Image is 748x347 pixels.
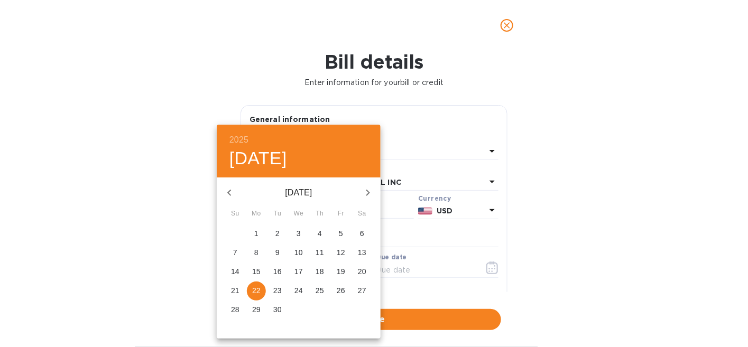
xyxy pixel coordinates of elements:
[353,262,372,282] button: 20
[337,247,345,258] p: 12
[310,209,329,219] span: Th
[289,282,308,301] button: 24
[310,262,329,282] button: 18
[247,301,266,320] button: 29
[275,228,280,239] p: 2
[310,282,329,301] button: 25
[289,209,308,219] span: We
[289,243,308,262] button: 10
[252,304,261,315] p: 29
[358,247,366,258] p: 13
[231,285,239,296] p: 21
[268,224,287,243] button: 2
[339,228,343,239] p: 5
[247,243,266,262] button: 8
[254,247,258,258] p: 8
[247,224,266,243] button: 1
[226,301,245,320] button: 28
[231,304,239,315] p: 28
[247,209,266,219] span: Mo
[289,262,308,282] button: 17
[331,224,350,243] button: 5
[297,228,301,239] p: 3
[353,209,372,219] span: Sa
[252,285,261,296] p: 22
[275,247,280,258] p: 9
[337,266,345,277] p: 19
[229,147,287,170] button: [DATE]
[247,282,266,301] button: 22
[231,266,239,277] p: 14
[353,224,372,243] button: 6
[358,285,366,296] p: 27
[252,266,261,277] p: 15
[353,282,372,301] button: 27
[273,304,282,315] p: 30
[331,243,350,262] button: 12
[358,266,366,277] p: 20
[268,209,287,219] span: Tu
[268,243,287,262] button: 9
[353,243,372,262] button: 13
[294,285,303,296] p: 24
[226,262,245,282] button: 14
[360,228,364,239] p: 6
[226,209,245,219] span: Su
[254,228,258,239] p: 1
[310,243,329,262] button: 11
[316,247,324,258] p: 11
[294,247,303,258] p: 10
[229,133,248,147] button: 2025
[310,224,329,243] button: 4
[226,243,245,262] button: 7
[289,224,308,243] button: 3
[318,228,322,239] p: 4
[268,301,287,320] button: 30
[268,262,287,282] button: 16
[331,262,350,282] button: 19
[316,285,324,296] p: 25
[242,186,355,199] p: [DATE]
[316,266,324,277] p: 18
[294,266,303,277] p: 17
[226,282,245,301] button: 21
[273,285,282,296] p: 23
[331,209,350,219] span: Fr
[268,282,287,301] button: 23
[273,266,282,277] p: 16
[337,285,345,296] p: 26
[233,247,237,258] p: 7
[247,262,266,282] button: 15
[331,282,350,301] button: 26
